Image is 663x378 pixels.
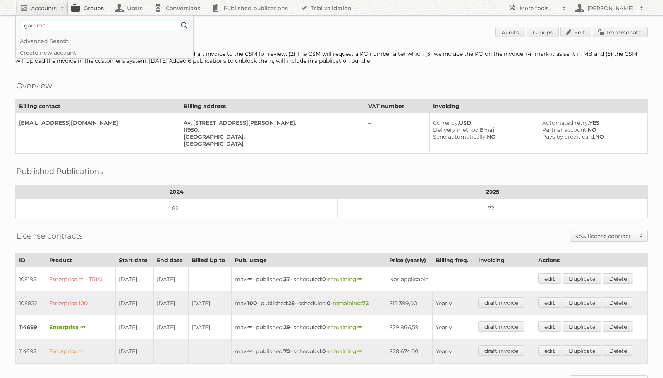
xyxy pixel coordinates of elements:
strong: 100 [247,300,257,307]
td: max: - published: - scheduled: - [231,267,386,292]
h2: [PERSON_NAME] [586,4,636,12]
th: Billing address [180,100,365,113]
td: 108195 [16,267,46,292]
td: Not applicable. [386,267,535,292]
td: $15.399,00 [386,291,432,315]
th: ID [16,254,46,267]
strong: ∞ [247,324,252,331]
th: Product [46,254,116,267]
td: Enterprise 100 [46,291,116,315]
td: $28.674,00 [386,339,432,364]
span: Currency: [433,119,459,126]
a: Delete [603,345,633,356]
span: Partner account: [542,126,587,133]
h2: License contracts [16,230,83,242]
h2: Accounts [31,4,57,12]
td: [DATE] [153,291,188,315]
a: Duplicate [563,321,601,332]
h1: Account 89054: Chedraui [15,27,648,39]
td: [DATE] [189,291,232,315]
td: 108832 [16,291,46,315]
span: Send automatically: [433,133,487,140]
strong: 0 [322,276,326,283]
td: Enterprise ∞ - TRIAL [46,267,116,292]
td: Yearly [433,291,475,315]
strong: 29 [283,324,290,331]
a: Audits [495,27,525,37]
th: Start date [116,254,154,267]
th: Pub. usage [231,254,386,267]
th: Billed Up to [189,254,232,267]
td: Yearly [433,315,475,339]
span: remaining: [328,276,362,283]
span: remaining: [328,324,362,331]
td: [DATE] [189,315,232,339]
div: Email [433,126,533,133]
a: Advanced Search [16,35,193,47]
a: Create new account [16,47,193,58]
strong: 0 [327,300,331,307]
input: Search [179,20,190,31]
strong: 72 [362,300,369,307]
div: [GEOGRAPHIC_DATA], [184,133,359,140]
div: [GEOGRAPHIC_DATA] [184,140,359,147]
strong: 28 [288,300,295,307]
div: Av. [STREET_ADDRESS][PERSON_NAME], [184,119,359,126]
th: Price (yearly) [386,254,432,267]
a: draft invoice [478,345,524,356]
span: remaining: [333,300,369,307]
div: [Contract 108832 + 108833] Auto-billing is disabled to (1) send the draft invoice to the CSM for ... [15,50,648,64]
a: Delete [603,273,633,283]
td: Enterprise ∞ [46,315,116,339]
td: [DATE] [116,291,154,315]
th: VAT number [365,100,429,113]
td: 72 [338,199,648,218]
span: Toggle [636,230,647,241]
a: Groups [527,27,559,37]
a: edit [538,273,561,283]
a: edit [538,345,561,356]
th: End date [153,254,188,267]
div: 11950, [184,126,359,133]
strong: ∞ [357,276,362,283]
a: Delete [603,297,633,308]
div: YES [542,119,641,126]
th: Invoicing [475,254,535,267]
th: Invoicing [429,100,647,113]
span: Delivery method: [433,126,480,133]
td: [DATE] [116,315,154,339]
strong: 37 [283,276,290,283]
span: Automated retry: [542,119,589,126]
h2: More tools [520,4,558,12]
a: draft invoice [478,297,524,308]
td: 114695 [16,339,46,364]
th: 2025 [338,185,648,199]
a: Duplicate [563,345,601,356]
div: NO [542,126,641,133]
strong: ∞ [247,348,252,355]
div: NO [542,133,641,140]
strong: ∞ [357,348,362,355]
strong: 0 [322,324,326,331]
div: USD [433,119,533,126]
td: Enterprise ∞ [46,339,116,364]
a: Delete [603,321,633,332]
span: remaining: [328,348,362,355]
td: max: - published: - scheduled: - [231,339,386,364]
h2: Published Publications [16,165,103,177]
div: [EMAIL_ADDRESS][DOMAIN_NAME] [19,119,174,126]
a: draft invoice [478,321,524,332]
td: $29.866,59 [386,315,432,339]
h2: New license contract [574,232,636,240]
td: [DATE] [153,315,188,339]
td: max: - published: - scheduled: - [231,315,386,339]
div: NO [433,133,533,140]
h2: Overview [16,80,52,91]
th: Billing contact [16,100,180,113]
td: [DATE] [116,267,154,292]
a: Impersonate [593,27,648,37]
td: [DATE] [116,339,154,364]
span: Pays by credit card: [542,133,595,140]
strong: ∞ [247,276,252,283]
a: Edit [560,27,591,37]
